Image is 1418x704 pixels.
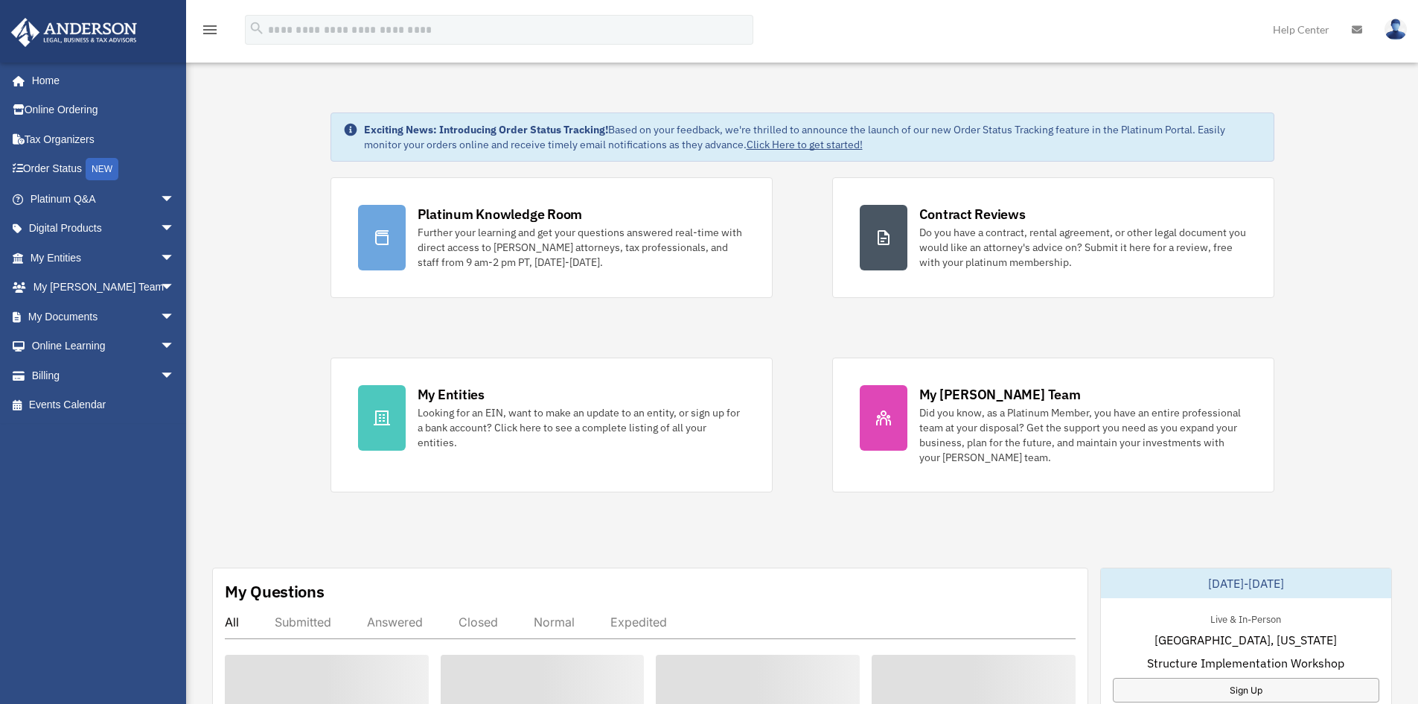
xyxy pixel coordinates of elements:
[10,332,197,361] a: Online Learningarrow_drop_down
[201,21,219,39] i: menu
[10,214,197,244] a: Digital Productsarrow_drop_down
[919,205,1026,223] div: Contract Reviews
[1101,568,1391,598] div: [DATE]-[DATE]
[10,243,197,273] a: My Entitiesarrow_drop_down
[1147,654,1344,672] span: Structure Implementation Workshop
[459,615,498,630] div: Closed
[1113,678,1379,703] a: Sign Up
[86,158,118,180] div: NEW
[330,177,773,298] a: Platinum Knowledge Room Further your learning and get your questions answered real-time with dire...
[160,273,190,303] span: arrow_drop_down
[919,225,1247,270] div: Do you have a contract, rental agreement, or other legal document you would like an attorney's ad...
[919,385,1081,404] div: My [PERSON_NAME] Team
[225,580,325,603] div: My Questions
[418,405,745,450] div: Looking for an EIN, want to make an update to an entity, or sign up for a bank account? Click her...
[160,184,190,215] span: arrow_drop_down
[610,615,667,630] div: Expedited
[418,385,485,404] div: My Entities
[919,405,1247,465] div: Did you know, as a Platinum Member, you have an entire professional team at your disposal? Get th...
[160,243,190,273] span: arrow_drop_down
[364,123,608,136] strong: Exciting News: Introducing Order Status Tracking!
[832,177,1274,298] a: Contract Reviews Do you have a contract, rental agreement, or other legal document you would like...
[364,122,1262,152] div: Based on your feedback, we're thrilled to announce the launch of our new Order Status Tracking fe...
[1385,19,1407,40] img: User Pic
[1198,610,1293,626] div: Live & In-Person
[330,358,773,492] a: My Entities Looking for an EIN, want to make an update to an entity, or sign up for a bank accoun...
[832,358,1274,492] a: My [PERSON_NAME] Team Did you know, as a Platinum Member, you have an entire professional team at...
[10,124,197,154] a: Tax Organizers
[160,302,190,332] span: arrow_drop_down
[160,332,190,362] span: arrow_drop_down
[160,214,190,244] span: arrow_drop_down
[10,66,190,95] a: Home
[249,20,265,37] i: search
[201,26,219,39] a: menu
[225,615,239,630] div: All
[1154,631,1337,649] span: [GEOGRAPHIC_DATA], [US_STATE]
[534,615,575,630] div: Normal
[7,18,141,47] img: Anderson Advisors Platinum Portal
[10,273,197,302] a: My [PERSON_NAME] Teamarrow_drop_down
[10,302,197,332] a: My Documentsarrow_drop_down
[10,95,197,125] a: Online Ordering
[747,138,863,151] a: Click Here to get started!
[367,615,423,630] div: Answered
[10,361,197,390] a: Billingarrow_drop_down
[418,225,745,270] div: Further your learning and get your questions answered real-time with direct access to [PERSON_NAM...
[160,361,190,391] span: arrow_drop_down
[275,615,331,630] div: Submitted
[10,390,197,420] a: Events Calendar
[418,205,583,223] div: Platinum Knowledge Room
[10,154,197,185] a: Order StatusNEW
[10,184,197,214] a: Platinum Q&Aarrow_drop_down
